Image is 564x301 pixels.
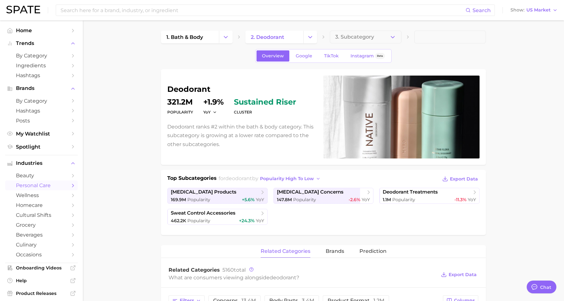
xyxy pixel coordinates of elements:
button: Trends [5,39,78,48]
span: deodorant [270,275,296,281]
span: Product Releases [16,290,67,296]
span: Search [473,7,491,13]
span: personal care [16,182,67,188]
span: 1. bath & body [166,34,203,40]
span: Hashtags [16,108,67,114]
dd: 321.2m [167,98,193,106]
span: Ingredients [16,62,67,69]
a: Home [5,26,78,35]
span: deodorant treatments [383,189,438,195]
a: Help [5,276,78,285]
span: 3. Subcategory [335,34,374,40]
a: Posts [5,116,78,126]
span: Beta [377,53,383,59]
span: Google [296,53,312,59]
a: sweat control accessories462.2k Popularity+24.3% YoY [167,209,268,225]
a: My Watchlist [5,129,78,139]
a: deodorant treatments1.1m Popularity-11.3% YoY [379,188,480,204]
button: Industries [5,158,78,168]
button: Export Data [439,270,478,279]
span: total [222,267,246,273]
span: Popularity [187,218,210,224]
span: Brands [16,85,67,91]
span: Prediction [359,248,387,254]
span: Export Data [450,176,478,182]
a: InstagramBeta [345,50,390,62]
span: for by [219,175,322,181]
a: cultural shifts [5,210,78,220]
a: 1. bath & body [161,31,219,43]
button: Change Category [303,31,317,43]
span: YoY [362,197,370,202]
a: beauty [5,171,78,180]
span: [MEDICAL_DATA] products [171,189,236,195]
span: Onboarding Videos [16,265,67,271]
span: by Category [16,98,67,104]
span: 169.9m [171,197,186,202]
a: TikTok [319,50,344,62]
span: +24.3% [239,218,255,224]
span: deodorant [225,175,252,181]
a: wellness [5,190,78,200]
span: sweat control accessories [171,210,235,216]
span: -11.3% [454,197,466,202]
a: Onboarding Videos [5,263,78,273]
span: Spotlight [16,144,67,150]
a: homecare [5,200,78,210]
span: beverages [16,232,67,238]
h1: deodorant [167,85,316,93]
button: YoY [203,109,217,115]
span: YoY [468,197,476,202]
span: TikTok [324,53,339,59]
span: beauty [16,173,67,179]
span: Popularity [392,197,415,202]
button: 3. Subcategory [330,31,401,43]
input: Search here for a brand, industry, or ingredient [60,5,466,16]
p: Deodorant ranks #2 within the bath & body category. This subcategory is growing at a lower rate c... [167,122,316,149]
span: Related Categories [169,267,220,273]
a: by Category [5,96,78,106]
span: cultural shifts [16,212,67,218]
dd: +1.9% [203,98,224,106]
dt: Popularity [167,108,193,116]
span: by Category [16,53,67,59]
span: Hashtags [16,72,67,78]
span: Instagram [351,53,374,59]
a: Hashtags [5,106,78,116]
span: popularity high to low [260,176,314,181]
span: Help [16,278,67,283]
span: related categories [261,248,310,254]
img: SPATE [6,6,40,13]
a: personal care [5,180,78,190]
button: ShowUS Market [509,6,559,14]
a: [MEDICAL_DATA] concerns147.8m Popularity-2.6% YoY [273,188,374,204]
a: grocery [5,220,78,230]
span: YoY [203,109,211,115]
dt: cluster [234,108,296,116]
span: Trends [16,40,67,46]
a: Hashtags [5,70,78,80]
a: Spotlight [5,142,78,152]
span: Popularity [293,197,316,202]
span: brands [326,248,344,254]
span: 462.2k [171,218,186,224]
span: Show [510,8,524,12]
span: occasions [16,252,67,258]
button: Export Data [441,174,480,183]
span: YoY [256,218,264,224]
span: My Watchlist [16,131,67,137]
h1: Top Subcategories [167,174,217,184]
a: culinary [5,240,78,250]
span: homecare [16,202,67,208]
a: occasions [5,250,78,260]
div: What are consumers viewing alongside ? [169,273,436,282]
span: grocery [16,222,67,228]
span: US Market [526,8,551,12]
span: +5.6% [242,197,255,202]
a: Google [290,50,318,62]
span: Industries [16,160,67,166]
span: Home [16,27,67,33]
a: Overview [257,50,289,62]
span: sustained riser [234,98,296,106]
a: Product Releases [5,289,78,298]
